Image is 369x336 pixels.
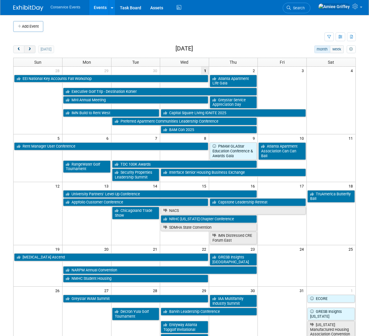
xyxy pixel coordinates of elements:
[330,45,344,53] button: week
[63,160,111,173] a: RangeWater Golf Tournament
[55,245,62,253] span: 19
[34,60,41,65] span: Sun
[299,245,306,253] span: 24
[280,60,285,65] span: Fri
[50,5,80,9] span: Conservice Events
[55,287,62,294] span: 26
[350,287,355,294] span: 1
[348,134,355,142] span: 11
[210,142,257,160] a: PMAM GLAStar Education Conference & Awards Gala
[307,295,355,303] a: ECORE
[104,67,111,74] span: 29
[203,134,209,142] span: 8
[161,224,257,231] a: SDMHA State Convention
[258,142,306,160] a: Atlanta Apartment Association Can Can Ball
[250,245,258,253] span: 23
[318,3,350,10] img: Amiee Griffey
[252,67,258,74] span: 2
[161,321,208,333] a: Entryway Atlanta Topgolf Invitational
[347,45,356,53] button: myCustomButton
[299,182,306,190] span: 17
[104,245,111,253] span: 20
[161,207,306,215] a: NACS
[250,287,258,294] span: 30
[132,60,139,65] span: Tue
[154,134,160,142] span: 7
[348,182,355,190] span: 18
[201,287,209,294] span: 29
[152,67,160,74] span: 30
[63,109,159,117] a: IMN Build to Rent West
[112,308,160,320] a: Decron Yula Golf Tournament
[230,60,237,65] span: Thu
[24,45,35,53] button: next
[307,190,355,203] a: TruAmerica Butterfly Ball
[350,67,355,74] span: 4
[299,287,306,294] span: 31
[283,3,310,13] a: Search
[112,160,257,168] a: TDC 100K Awards
[210,232,257,244] a: IMN Distressed CRE Forum East
[201,182,209,190] span: 15
[210,198,306,206] a: Capstone Leadership Retreat
[201,245,209,253] span: 22
[55,182,62,190] span: 12
[180,60,188,65] span: Wed
[63,190,257,198] a: University Partners’ Level Up Conference
[152,182,160,190] span: 14
[14,142,208,150] a: Rent Manager User Conference
[55,67,62,74] span: 28
[210,253,257,266] a: GRESB Insights [GEOGRAPHIC_DATA]
[14,75,208,83] a: EEI National Key Accounts Fall Workshop
[63,96,208,104] a: MHI Annual Meeting
[161,126,257,134] a: BAM Con 2025
[152,287,160,294] span: 28
[63,275,208,283] a: NMHC Student Housing
[112,207,160,219] a: Chicagoland Trade Show
[63,198,208,206] a: Appfolio Customer Conference
[13,45,24,53] button: prev
[152,245,160,253] span: 21
[299,134,306,142] span: 10
[201,67,209,74] span: 1
[301,67,306,74] span: 3
[210,96,257,108] a: Greystar Service Appreciation Day
[63,266,257,274] a: NARPM Annual Convention
[161,215,257,223] a: NRHC [US_STATE] Chapter Conference
[307,308,355,320] a: GRESB Insights [US_STATE]
[250,182,258,190] span: 16
[13,5,43,11] img: ExhibitDay
[161,169,306,176] a: Interface Senior Housing Business Exchange
[328,60,334,65] span: Sat
[106,134,111,142] span: 6
[57,134,62,142] span: 5
[13,21,43,32] button: Add Event
[291,6,305,10] span: Search
[210,295,257,307] a: IAA Multifamily Industry Summit
[348,245,355,253] span: 25
[63,295,208,303] a: Greystar WAM Summit
[104,182,111,190] span: 13
[38,45,54,53] button: [DATE]
[83,60,91,65] span: Mon
[175,45,193,52] h2: [DATE]
[112,169,160,181] a: Security Properties Leadership Summit
[161,308,257,316] a: Barvin Leadership Conference
[14,253,208,261] a: [MEDICAL_DATA] Ascend
[314,45,330,53] button: month
[63,88,257,96] a: Executive Golf Trip - Destination Kohler
[210,75,257,87] a: Atlanta Apartment Life Gala
[112,118,257,125] a: Preferred Apartment Communities Leadership Conference
[252,134,258,142] span: 9
[161,109,306,117] a: Capital Square Living IGNITE 2025
[349,47,353,51] i: Personalize Calendar
[104,287,111,294] span: 27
